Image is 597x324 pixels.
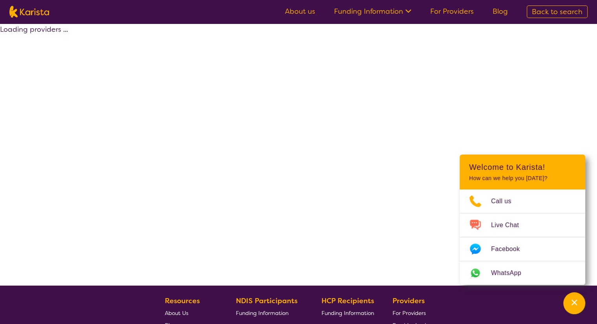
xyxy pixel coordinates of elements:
[493,7,508,16] a: Blog
[563,292,585,314] button: Channel Menu
[165,296,200,306] b: Resources
[236,307,303,319] a: Funding Information
[491,243,529,255] span: Facebook
[236,309,288,317] span: Funding Information
[393,296,425,306] b: Providers
[165,307,217,319] a: About Us
[9,6,49,18] img: Karista logo
[491,195,521,207] span: Call us
[321,307,374,319] a: Funding Information
[430,7,474,16] a: For Providers
[393,307,429,319] a: For Providers
[527,5,588,18] a: Back to search
[460,189,585,285] ul: Choose channel
[532,7,582,16] span: Back to search
[469,175,576,182] p: How can we help you [DATE]?
[460,155,585,285] div: Channel Menu
[460,261,585,285] a: Web link opens in a new tab.
[165,309,188,317] span: About Us
[334,7,411,16] a: Funding Information
[469,162,576,172] h2: Welcome to Karista!
[321,309,374,317] span: Funding Information
[285,7,315,16] a: About us
[393,309,426,317] span: For Providers
[321,296,374,306] b: HCP Recipients
[491,267,531,279] span: WhatsApp
[491,219,528,231] span: Live Chat
[236,296,298,306] b: NDIS Participants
